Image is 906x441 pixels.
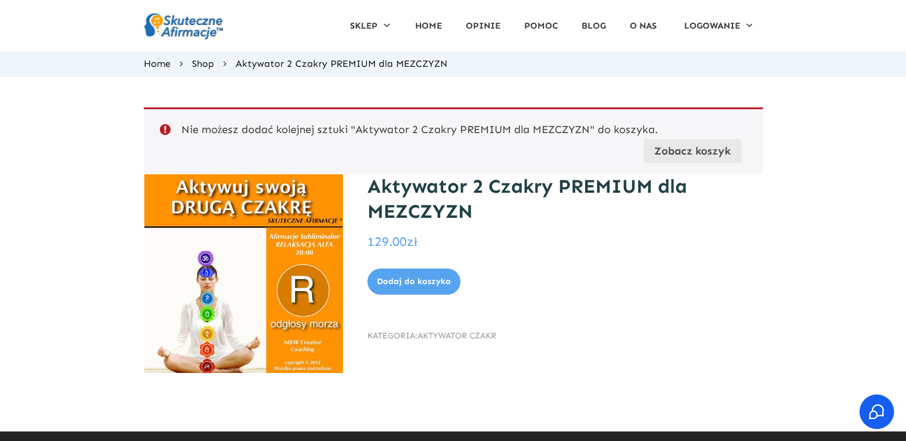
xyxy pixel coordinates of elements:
[192,58,214,69] span: Shop
[192,55,214,73] a: Shop
[418,331,496,341] a: AKTYWATOR CZAKR
[524,17,558,35] a: POMOC
[350,17,378,35] span: SKLEP
[367,234,418,249] bdi: 129.00
[466,17,500,35] a: OPINIE
[350,17,391,35] a: SKLEP
[367,328,762,343] span: Kategoria:
[181,120,741,144] li: Nie możesz dodać kolejnej sztuki "Aktywator 2 Czakry PREMIUM dla MEZCZYZN" do koszyka.
[144,174,343,373] img: Aktywator 2 Czakry PREMIUM dla MEZCZYZN
[367,174,762,224] h1: Aktywator 2 Czakry PREMIUM dla MEZCZYZN
[367,269,460,295] button: Dodaj do koszyka
[684,17,754,35] a: LOGOWANIE
[630,17,657,35] a: O NAS
[144,58,171,69] span: Home
[144,55,171,73] a: Home
[684,17,740,35] span: LOGOWANIE
[236,55,447,73] span: Aktywator 2 Czakry PREMIUM dla MEZCZYZN
[582,17,606,35] a: BLOG
[415,17,442,35] a: HOME
[644,139,741,163] a: Zobacz koszyk
[407,234,418,249] span: zł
